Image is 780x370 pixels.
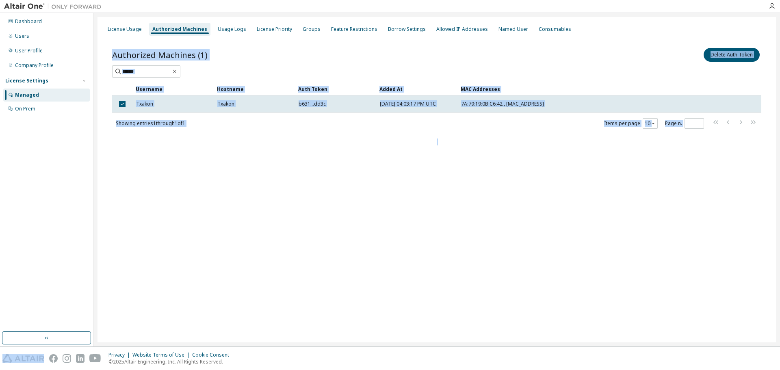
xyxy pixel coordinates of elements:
img: Altair One [4,2,106,11]
div: Managed [15,92,39,98]
div: License Settings [5,78,48,84]
img: linkedin.svg [76,354,84,363]
div: User Profile [15,48,43,54]
div: Usage Logs [218,26,246,32]
div: Groups [303,26,321,32]
span: [DATE] 04:03:17 PM UTC [380,101,436,107]
span: Showing entries 1 through 1 of 1 [116,120,185,127]
div: License Usage [108,26,142,32]
img: facebook.svg [49,354,58,363]
p: © 2025 Altair Engineering, Inc. All Rights Reserved. [108,358,234,365]
span: Authorized Machines (1) [112,49,208,61]
div: On Prem [15,106,35,112]
div: Hostname [217,82,292,95]
button: Delete Auth Token [704,48,760,62]
div: Dashboard [15,18,42,25]
img: youtube.svg [89,354,101,363]
div: Added At [379,82,454,95]
div: Auth Token [298,82,373,95]
span: b631...dd3c [299,101,326,107]
div: Consumables [539,26,571,32]
button: 10 [645,120,656,127]
span: Items per page [604,118,658,129]
div: Users [15,33,29,39]
div: Username [136,82,210,95]
span: Txakon [136,101,153,107]
div: Cookie Consent [192,352,234,358]
div: Privacy [108,352,132,358]
span: 7A:79:19:0B:C6:42 , [MAC_ADDRESS] [461,101,544,107]
div: Website Terms of Use [132,352,192,358]
span: Txakon [217,101,234,107]
img: altair_logo.svg [2,354,44,363]
div: Authorized Machines [152,26,207,32]
div: Borrow Settings [388,26,426,32]
img: instagram.svg [63,354,71,363]
div: Feature Restrictions [331,26,377,32]
div: Company Profile [15,62,54,69]
span: Page n. [665,118,704,129]
div: License Priority [257,26,292,32]
div: Named User [498,26,528,32]
div: MAC Addresses [461,82,678,95]
div: Allowed IP Addresses [436,26,488,32]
